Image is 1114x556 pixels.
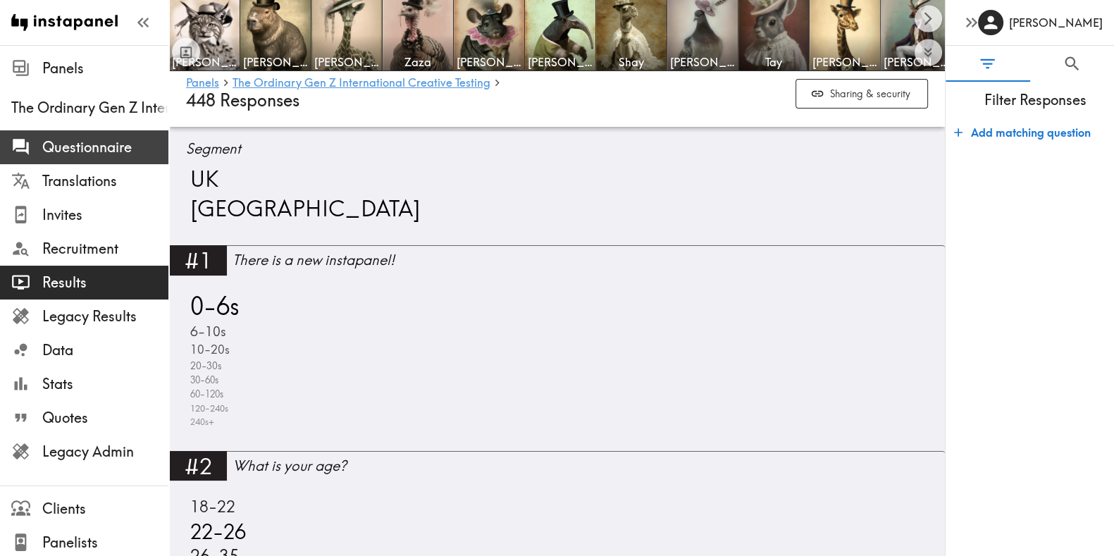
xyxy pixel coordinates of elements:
[314,54,379,70] span: [PERSON_NAME]
[948,118,1096,147] button: Add matching question
[884,54,948,70] span: [PERSON_NAME]
[243,54,308,70] span: [PERSON_NAME]
[457,54,521,70] span: [PERSON_NAME]
[169,245,227,275] div: #1
[42,340,168,360] span: Data
[233,250,945,270] div: There is a new instapanel!
[957,90,1114,110] span: Filter Responses
[169,451,227,481] div: #2
[812,54,877,70] span: [PERSON_NAME]
[233,456,945,476] div: What is your age?
[187,164,218,193] span: UK
[187,341,230,359] span: 10-20s
[915,39,942,66] button: Expand to show all items
[186,77,219,90] a: Panels
[42,499,168,519] span: Clients
[233,77,490,90] a: The Ordinary Gen Z International Creative Testing
[42,205,168,225] span: Invites
[42,239,168,259] span: Recruitment
[187,194,421,223] span: [GEOGRAPHIC_DATA]
[42,408,168,428] span: Quotes
[915,5,942,32] button: Scroll right
[186,90,299,111] span: 448 Responses
[187,495,235,517] span: 18-22
[42,58,168,78] span: Panels
[42,533,168,552] span: Panelists
[172,54,237,70] span: [PERSON_NAME]
[796,79,928,109] button: Sharing & security
[1063,54,1082,73] span: Search
[1009,15,1103,30] h6: [PERSON_NAME]
[11,98,168,118] span: The Ordinary Gen Z International Creative Testing
[42,137,168,157] span: Questionnaire
[187,518,246,545] span: 22-26
[187,373,218,388] span: 30-60s
[186,139,928,159] span: Segment
[385,54,450,70] span: Zaza
[187,290,240,322] span: 0-6s
[187,388,223,402] span: 60-120s
[670,54,735,70] span: [PERSON_NAME]
[172,38,200,66] button: Toggle between responses and questions
[741,54,806,70] span: Tay
[42,307,168,326] span: Legacy Results
[187,322,226,341] span: 6-10s
[42,273,168,292] span: Results
[42,442,168,462] span: Legacy Admin
[187,415,214,428] span: 240s+
[946,46,1030,82] button: Filter Responses
[169,451,945,490] a: #2What is your age?
[187,402,228,415] span: 120-240s
[169,245,945,284] a: #1There is a new instapanel!
[187,359,222,373] span: 20-30s
[42,374,168,394] span: Stats
[42,171,168,191] span: Translations
[528,54,593,70] span: [PERSON_NAME]
[599,54,664,70] span: Shay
